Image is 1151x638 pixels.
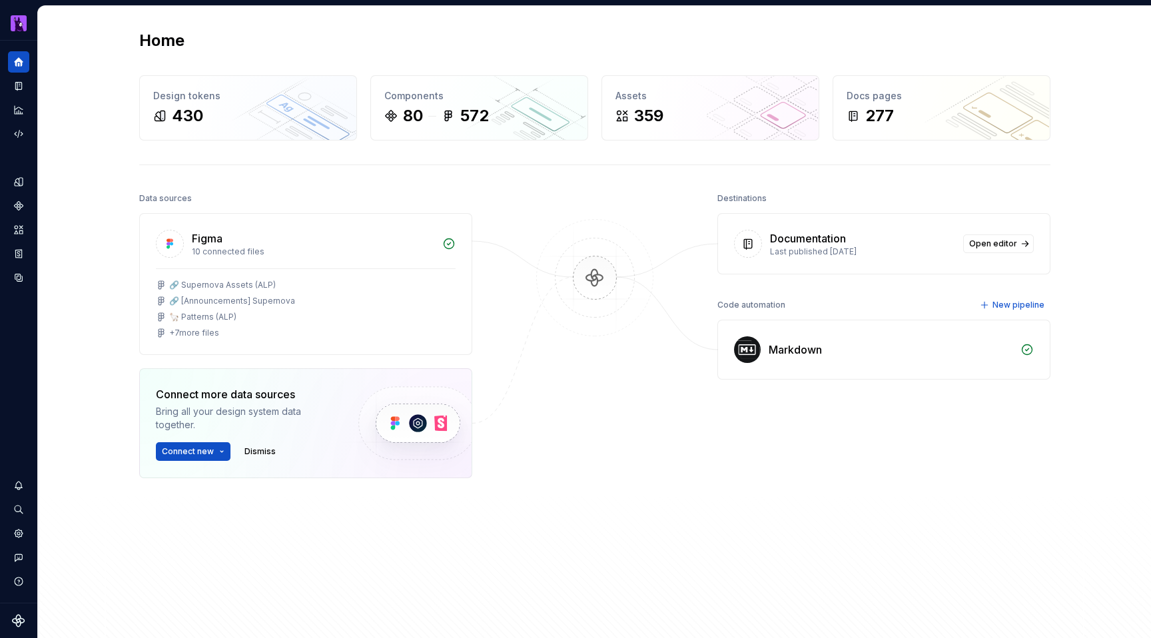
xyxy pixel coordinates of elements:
[8,499,29,520] button: Search ⌘K
[969,238,1017,249] span: Open editor
[8,195,29,216] a: Components
[8,171,29,192] a: Design tokens
[717,189,767,208] div: Destinations
[963,234,1034,253] a: Open editor
[601,75,819,141] a: Assets359
[615,89,805,103] div: Assets
[992,300,1044,310] span: New pipeline
[8,267,29,288] a: Data sources
[769,342,822,358] div: Markdown
[244,446,276,457] span: Dismiss
[384,89,574,103] div: Components
[169,312,236,322] div: 🦙 Patterns (ALP)
[156,442,230,461] button: Connect new
[169,296,295,306] div: 🔗 [Announcements] Supernova
[8,243,29,264] a: Storybook stories
[8,475,29,496] button: Notifications
[192,246,434,257] div: 10 connected files
[139,189,192,208] div: Data sources
[770,230,846,246] div: Documentation
[139,75,357,141] a: Design tokens430
[169,328,219,338] div: + 7 more files
[717,296,785,314] div: Code automation
[12,614,25,627] svg: Supernova Logo
[460,105,489,127] div: 572
[865,105,894,127] div: 277
[139,30,185,51] h2: Home
[8,523,29,544] a: Settings
[11,15,27,31] img: 003f14f4-5683-479b-9942-563e216bc167.png
[976,296,1050,314] button: New pipeline
[847,89,1036,103] div: Docs pages
[370,75,588,141] a: Components80572
[8,99,29,121] a: Analytics
[8,123,29,145] a: Code automation
[172,105,203,127] div: 430
[8,219,29,240] a: Assets
[8,75,29,97] a: Documentation
[156,386,336,402] div: Connect more data sources
[833,75,1050,141] a: Docs pages277
[770,246,955,257] div: Last published [DATE]
[139,213,472,355] a: Figma10 connected files🔗 Supernova Assets (ALP)🔗 [Announcements] Supernova🦙 Patterns (ALP)+7more ...
[403,105,423,127] div: 80
[634,105,663,127] div: 359
[8,51,29,73] a: Home
[238,442,282,461] button: Dismiss
[153,89,343,103] div: Design tokens
[169,280,276,290] div: 🔗 Supernova Assets (ALP)
[162,446,214,457] span: Connect new
[8,547,29,568] button: Contact support
[192,230,222,246] div: Figma
[156,405,336,432] div: Bring all your design system data together.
